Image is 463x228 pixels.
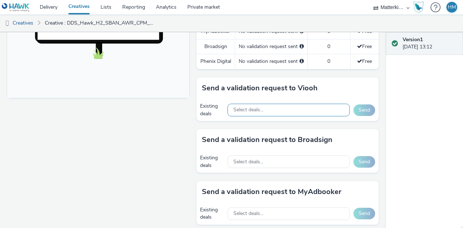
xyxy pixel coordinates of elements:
div: Please select a deal below and click on Send to send a validation request to Broadsign. [300,43,304,50]
td: Phenix Digital [196,54,235,69]
strong: Version 1 [403,36,423,43]
button: Send [353,156,375,168]
span: Free [357,58,372,65]
h3: Send a validation request to Viooh [202,83,318,94]
img: undefined Logo [2,3,30,12]
span: Select deals... [233,159,263,165]
img: Hawk Academy [413,1,424,13]
img: dooh [4,20,11,27]
div: Existing deals [200,206,224,221]
span: 0 [327,43,330,50]
div: Existing deals [200,154,224,169]
img: Advertisement preview [57,22,125,144]
div: HM [448,2,456,13]
h3: Send a validation request to Broadsign [202,134,332,145]
div: No validation request sent [239,43,304,50]
a: Hawk Academy [413,1,427,13]
div: No validation request sent [239,58,304,65]
div: Existing deals [200,103,224,117]
span: 0 [327,58,330,65]
span: Free [357,43,372,50]
button: Send [353,104,375,116]
div: [DATE] 13:12 [403,36,457,51]
button: Send [353,208,375,219]
span: Select deals... [233,211,263,217]
div: Please select a deal below and click on Send to send a validation request to Phenix Digital. [300,58,304,65]
h3: Send a validation request to MyAdbooker [202,186,341,197]
a: Creative : DDS_Hawk_H2_SBAN_AWR_CPM_MULT_MUL_18-34_3P_ALL_A18-34_PMP_Hawk_CPM_SSD_1x1_NA_NA_Hawk_... [41,14,157,32]
span: Select deals... [233,107,263,113]
td: Broadsign [196,39,235,54]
